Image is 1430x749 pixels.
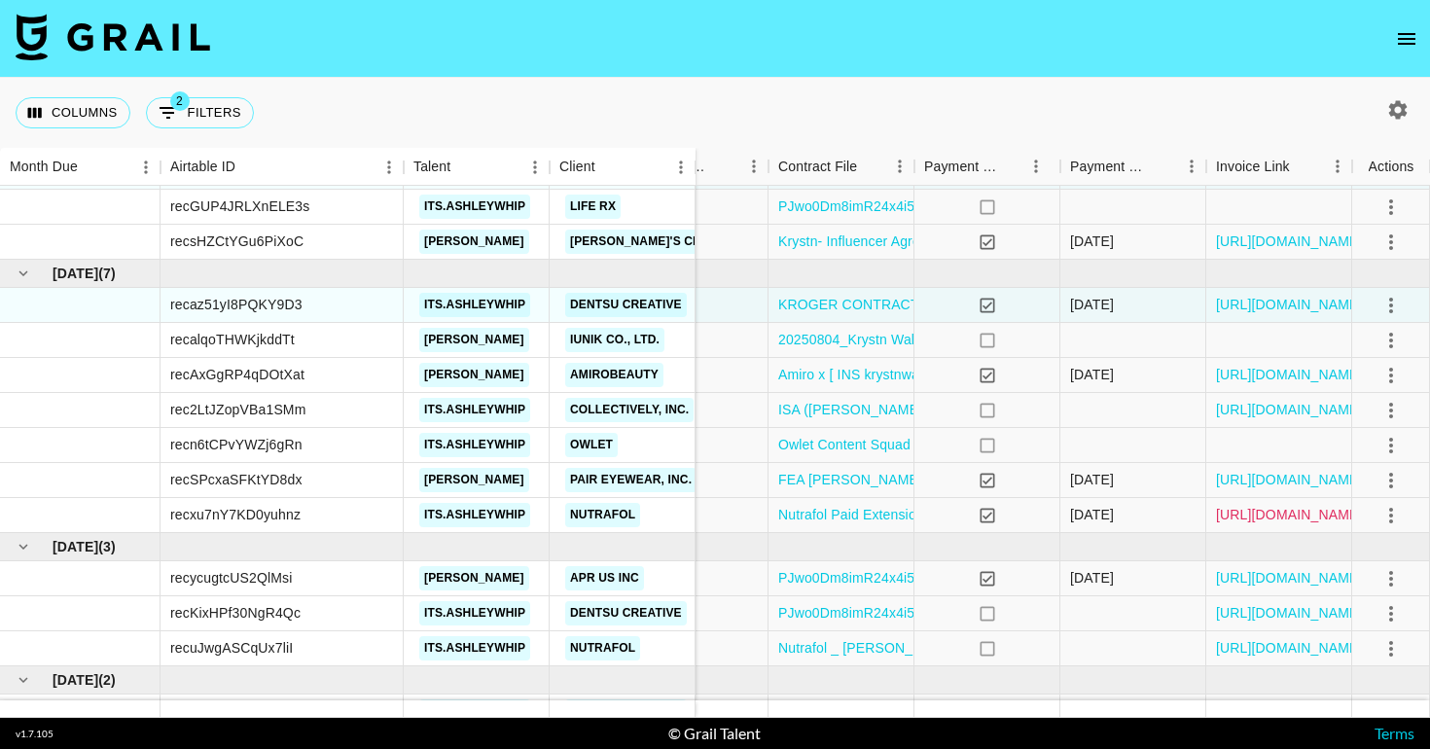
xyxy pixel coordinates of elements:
a: Terms [1375,724,1414,742]
a: Krystn- Influencer Agreement Addendum [DATE].pdf [778,232,1100,251]
button: Show filters [146,97,254,128]
div: Client [550,148,696,186]
a: its.ashleywhip [419,433,530,457]
button: Sort [1290,153,1317,180]
a: IUNIK Co., Ltd. [565,328,664,352]
a: Dentsu Creative [565,601,687,625]
div: 30/09/2025 [1070,505,1114,524]
a: [PERSON_NAME] [419,566,529,590]
div: v 1.7.105 [16,728,54,740]
button: Menu [739,152,769,181]
button: Sort [450,154,478,181]
button: Menu [375,153,404,182]
span: ( 3 ) [98,537,116,556]
a: [PERSON_NAME]'s Choice [565,230,735,254]
button: Menu [131,153,161,182]
a: its.ashleywhip [419,636,530,660]
button: Sort [857,153,884,180]
span: [DATE] [53,670,98,690]
div: Contract File [769,148,914,186]
div: Client [559,148,595,186]
span: [DATE] [53,537,98,556]
a: its.ashleywhip [419,398,530,422]
div: Talent [413,148,450,186]
a: [URL][DOMAIN_NAME] [1216,232,1363,251]
span: [DATE] [53,264,98,283]
button: hide children [10,260,37,287]
div: Payment Sent Date [1060,148,1206,186]
button: Sort [712,153,739,180]
a: FEA [PERSON_NAME] x Pair Eyewear 2025 Campaign Agreement.pdf [778,470,1216,489]
button: select merge strategy [1375,191,1408,224]
div: recKixHPf30NgR4Qc [170,603,301,623]
a: [URL][DOMAIN_NAME] [1216,505,1363,524]
a: PJwo0Dm8imR24x4i5J0uRi92oIm21755577628203KROGER CONTRACT 2 2.pdf [778,603,1284,623]
div: recycugtcUS2QlMsi [170,568,292,588]
button: Menu [1177,152,1206,181]
div: Invoice Link [1206,148,1352,186]
button: Menu [666,153,696,182]
div: recn6tCPvYWZj6gRn [170,435,303,454]
span: 2 [170,91,190,111]
div: Actions [1369,148,1414,186]
a: Nutrafol [565,636,640,660]
button: Menu [1323,152,1352,181]
div: Contract File [778,148,857,186]
button: select merge strategy [1375,289,1408,322]
div: Airtable ID [161,148,404,186]
div: recGUP4JRLXnELE3s [170,196,309,216]
a: Nutrafol Paid Extension Rights Agreement August_2025_Ashley [PERSON_NAME] 2.pdf [778,505,1326,524]
button: hide children [10,666,37,694]
span: ( 7 ) [98,264,116,283]
div: Payment Sent [914,148,1060,186]
a: its.ashleywhip [419,293,530,317]
button: select merge strategy [1375,464,1408,497]
a: Collectively, Inc. [565,398,694,422]
a: Owlet Content Squad UGC Brief_2025_Updated.pdf [778,435,1100,454]
button: select merge strategy [1375,429,1408,462]
a: its.ashleywhip [419,195,530,219]
a: its.ashleywhip [419,503,530,527]
button: select merge strategy [1375,499,1408,532]
div: Payment Sent [924,148,1000,186]
div: 08/10/2025 [1070,295,1114,314]
a: Nutrafol _ [PERSON_NAME] _ Content Creator Agreement September 2025-1.pdf [778,638,1285,658]
div: 22/09/2025 [1070,470,1114,489]
button: Sort [1150,153,1177,180]
a: APR US INC [565,566,644,590]
button: Menu [885,152,914,181]
a: [PERSON_NAME] [419,230,529,254]
a: [URL][DOMAIN_NAME] [1216,568,1363,588]
div: recsHZCtYGu6PiXoC [170,232,304,251]
a: Dentsu Creative [565,293,687,317]
div: recaz51yI8PQKY9D3 [170,295,303,314]
a: [URL][DOMAIN_NAME] [1216,295,1363,314]
a: Owlet [565,433,618,457]
a: ISA ([PERSON_NAME] and Collectively - Dove Self Esteem Project 2025) [DATE].pdf [778,400,1305,419]
div: recSPcxaSFKtYD8dx [170,470,303,489]
a: [PERSON_NAME] [419,363,529,387]
a: [URL][DOMAIN_NAME] [1216,365,1363,384]
a: [PERSON_NAME] [419,468,529,492]
div: Uniport Contact Email [623,148,769,186]
a: 20250804_Krystn Walmsley_IUNIK August Collaboration.pdf [778,330,1152,349]
button: select merge strategy [1375,226,1408,259]
a: [URL][DOMAIN_NAME] [1216,470,1363,489]
button: hide children [10,533,37,560]
button: select merge strategy [1375,695,1408,729]
button: open drawer [1387,19,1426,58]
button: select merge strategy [1375,632,1408,665]
div: 14/09/2025 [1070,568,1114,588]
a: [PERSON_NAME] [419,328,529,352]
button: select merge strategy [1375,324,1408,357]
button: Menu [520,153,550,182]
a: amirobeauty [565,363,663,387]
button: Menu [1021,152,1051,181]
div: Airtable ID [170,148,235,186]
a: KROGER CONTRACT 2 2.pdf [778,295,965,314]
button: select merge strategy [1375,562,1408,595]
span: ( 2 ) [98,670,116,690]
div: Payment Sent Date [1070,148,1150,186]
a: Life RX [565,195,621,219]
div: © Grail Talent [668,724,761,743]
